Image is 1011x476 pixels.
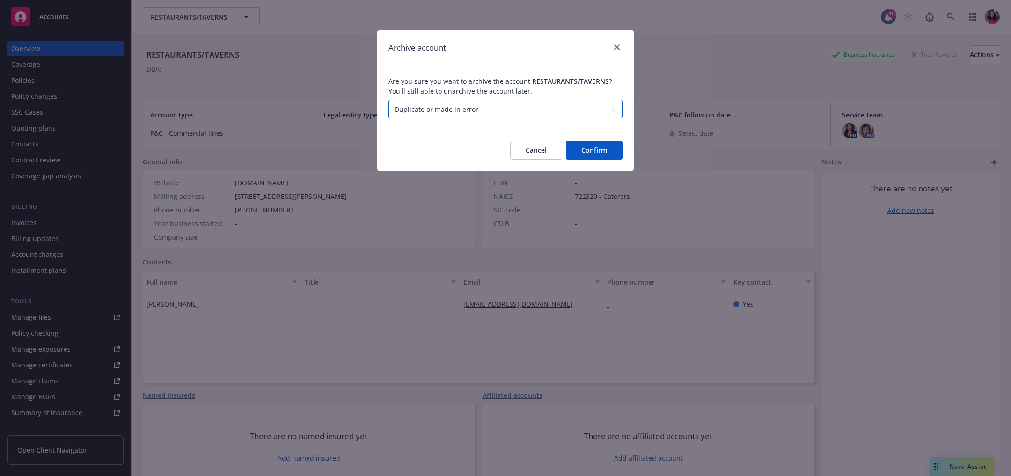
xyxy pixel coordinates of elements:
[611,42,623,53] a: close
[566,141,623,160] button: Confirm
[532,77,612,86] span: RESTAURANTS/TAVERNS ?
[388,86,623,96] span: You'll still able to unarchive the account later.
[388,77,623,96] span: Are you sure you want to archive the account
[510,141,562,160] button: Cancel
[388,42,446,54] h1: Archive account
